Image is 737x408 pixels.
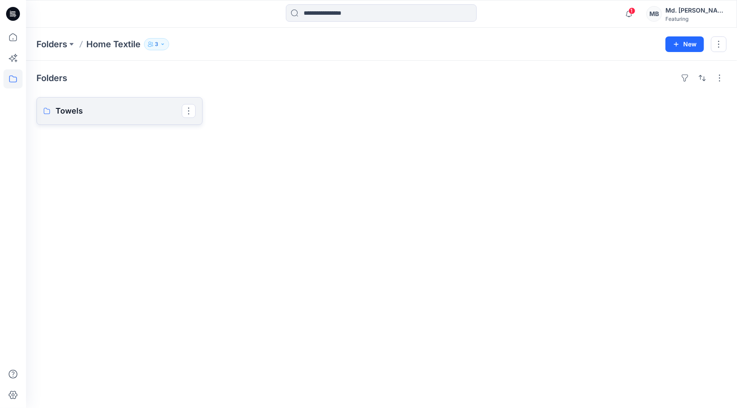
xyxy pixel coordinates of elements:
[629,7,635,14] span: 1
[665,36,704,52] button: New
[646,6,662,22] div: MB
[144,38,169,50] button: 3
[665,16,726,22] div: Featuring
[36,38,67,50] a: Folders
[155,39,158,49] p: 3
[36,97,203,125] a: Towels
[56,105,182,117] p: Towels
[665,5,726,16] div: Md. [PERSON_NAME]
[86,38,141,50] p: Home Textile
[36,73,67,83] h4: Folders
